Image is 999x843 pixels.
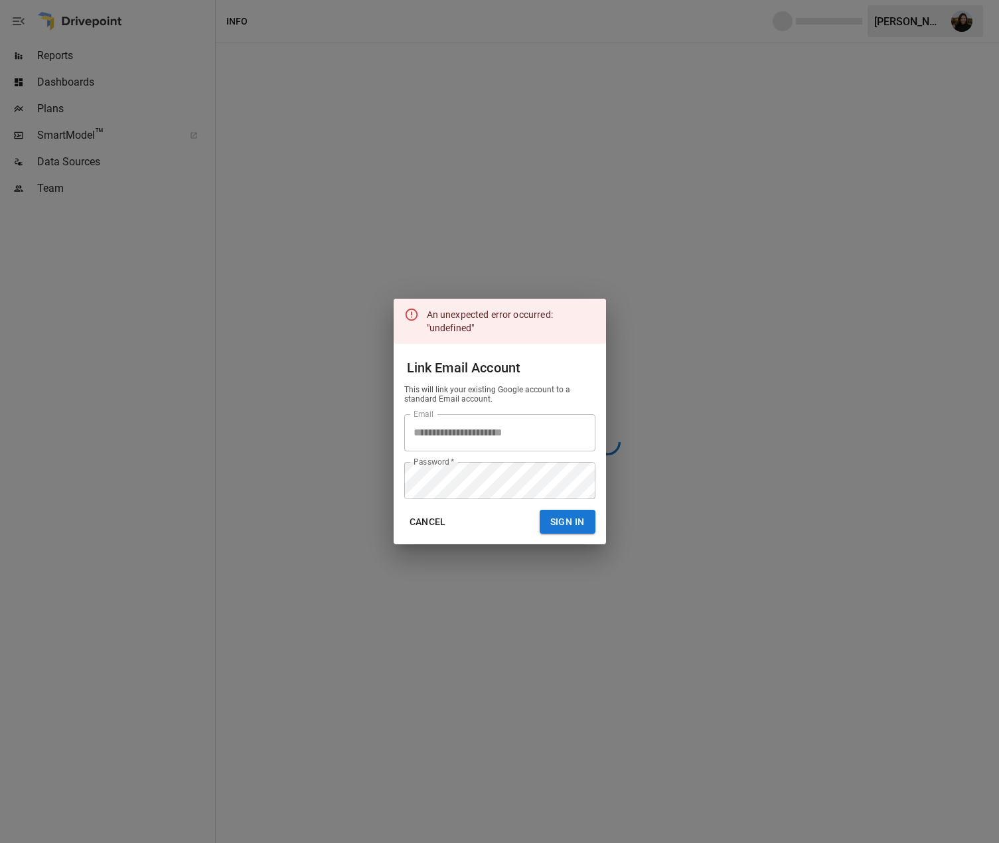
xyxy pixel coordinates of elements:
label: Password [414,456,454,467]
h2: Link Email Account [394,344,606,385]
label: Email [414,408,434,420]
button: Cancel [404,510,451,534]
div: An unexpected error occurred: "undefined" [427,303,595,340]
button: Sign In [540,510,595,534]
div: This will link your existing Google account to a standard Email account. [404,385,595,404]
